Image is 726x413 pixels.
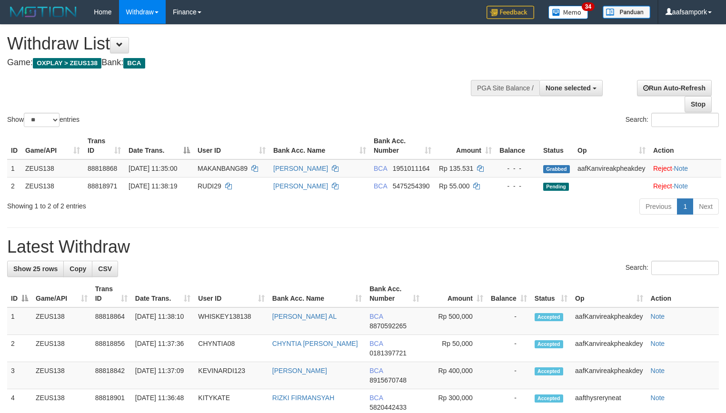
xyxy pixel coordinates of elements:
a: Stop [685,96,712,112]
input: Search: [651,113,719,127]
img: Button%20Memo.svg [548,6,588,19]
td: [DATE] 11:37:36 [131,335,195,362]
td: Rp 400,000 [423,362,487,389]
span: Accepted [535,367,563,375]
button: None selected [539,80,603,96]
span: BCA [369,340,383,347]
a: [PERSON_NAME] [273,165,328,172]
span: Accepted [535,394,563,403]
th: Bank Acc. Number: activate to sort column ascending [366,280,423,307]
span: Pending [543,183,569,191]
th: Date Trans.: activate to sort column ascending [131,280,195,307]
span: None selected [546,84,591,92]
label: Show entries [7,113,80,127]
div: - - - [499,181,536,191]
span: Accepted [535,340,563,348]
th: Balance: activate to sort column ascending [487,280,531,307]
td: 1 [7,307,32,335]
th: Trans ID: activate to sort column ascending [91,280,131,307]
th: Date Trans.: activate to sort column descending [125,132,194,159]
td: aafKanvireakpheakdey [571,362,646,389]
span: BCA [369,367,383,374]
td: · [649,159,721,177]
th: ID: activate to sort column descending [7,280,32,307]
span: 88818971 [88,182,117,190]
span: Accepted [535,313,563,321]
td: 2 [7,335,32,362]
td: ZEUS138 [32,307,91,335]
a: Previous [639,198,677,215]
th: Status [539,132,574,159]
a: Run Auto-Refresh [637,80,712,96]
td: CHYNTIA08 [194,335,269,362]
th: Game/API: activate to sort column ascending [32,280,91,307]
td: - [487,362,531,389]
span: Copy 8915670748 to clipboard [369,376,407,384]
th: Bank Acc. Name: activate to sort column ascending [269,132,370,159]
select: Showentries [24,113,60,127]
span: BCA [374,165,387,172]
span: OXPLAY > ZEUS138 [33,58,101,69]
td: ZEUS138 [32,362,91,389]
span: RUDI29 [198,182,221,190]
a: CHYNTIA [PERSON_NAME] [272,340,358,347]
label: Search: [626,261,719,275]
span: Copy 5820442433 to clipboard [369,403,407,411]
span: BCA [369,394,383,402]
span: Grabbed [543,165,570,173]
td: [DATE] 11:38:10 [131,307,195,335]
td: aafKanvireakpheakdey [574,159,649,177]
a: CSV [92,261,118,277]
th: Balance [496,132,539,159]
th: ID [7,132,21,159]
a: Note [674,165,688,172]
a: [PERSON_NAME] [272,367,327,374]
span: Copy 8870592265 to clipboard [369,322,407,330]
th: Game/API: activate to sort column ascending [21,132,84,159]
td: ZEUS138 [32,335,91,362]
div: PGA Site Balance / [471,80,539,96]
th: Trans ID: activate to sort column ascending [84,132,125,159]
a: Note [674,182,688,190]
td: KEVINARDI123 [194,362,269,389]
td: 3 [7,362,32,389]
td: 2 [7,177,21,195]
th: Op: activate to sort column ascending [571,280,646,307]
span: Rp 135.531 [439,165,473,172]
span: Show 25 rows [13,265,58,273]
a: Reject [653,182,672,190]
span: Rp 55.000 [439,182,470,190]
a: Note [651,313,665,320]
th: Amount: activate to sort column ascending [423,280,487,307]
a: Note [651,367,665,374]
span: Copy 1951011164 to clipboard [393,165,430,172]
a: 1 [677,198,693,215]
a: RIZKI FIRMANSYAH [272,394,334,402]
a: [PERSON_NAME] [273,182,328,190]
span: Copy 5475254390 to clipboard [393,182,430,190]
td: 88818864 [91,307,131,335]
h1: Latest Withdraw [7,237,719,256]
th: User ID: activate to sort column ascending [194,132,269,159]
td: Rp 50,000 [423,335,487,362]
h4: Game: Bank: [7,58,475,68]
div: Showing 1 to 2 of 2 entries [7,197,295,211]
span: BCA [123,58,145,69]
th: Amount: activate to sort column ascending [435,132,496,159]
a: Copy [63,261,92,277]
th: Bank Acc. Name: activate to sort column ascending [269,280,366,307]
td: 88818856 [91,335,131,362]
div: - - - [499,164,536,173]
img: MOTION_logo.png [7,5,80,19]
span: MAKANBANG89 [198,165,248,172]
td: 88818842 [91,362,131,389]
span: 34 [582,2,595,11]
td: - [487,335,531,362]
h1: Withdraw List [7,34,475,53]
span: Copy 0181397721 to clipboard [369,349,407,357]
td: ZEUS138 [21,159,84,177]
td: · [649,177,721,195]
th: Bank Acc. Number: activate to sort column ascending [370,132,435,159]
a: [PERSON_NAME] AL [272,313,337,320]
img: panduan.png [603,6,650,19]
